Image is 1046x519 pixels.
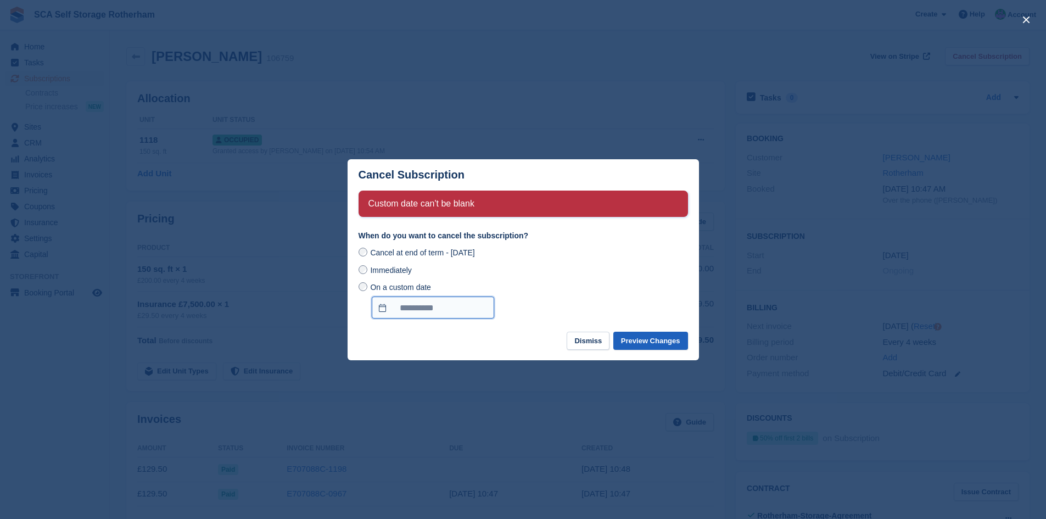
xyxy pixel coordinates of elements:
input: Immediately [359,265,367,274]
input: On a custom date [359,282,367,291]
h2: Custom date can't be blank [368,198,474,209]
p: Cancel Subscription [359,169,465,181]
button: Preview Changes [613,332,688,350]
button: Dismiss [567,332,609,350]
span: Immediately [370,266,411,275]
button: close [1017,11,1035,29]
label: When do you want to cancel the subscription? [359,230,688,242]
input: On a custom date [372,297,494,319]
input: Cancel at end of term - [DATE] [359,248,367,256]
span: Cancel at end of term - [DATE] [370,248,474,257]
span: On a custom date [370,283,431,292]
